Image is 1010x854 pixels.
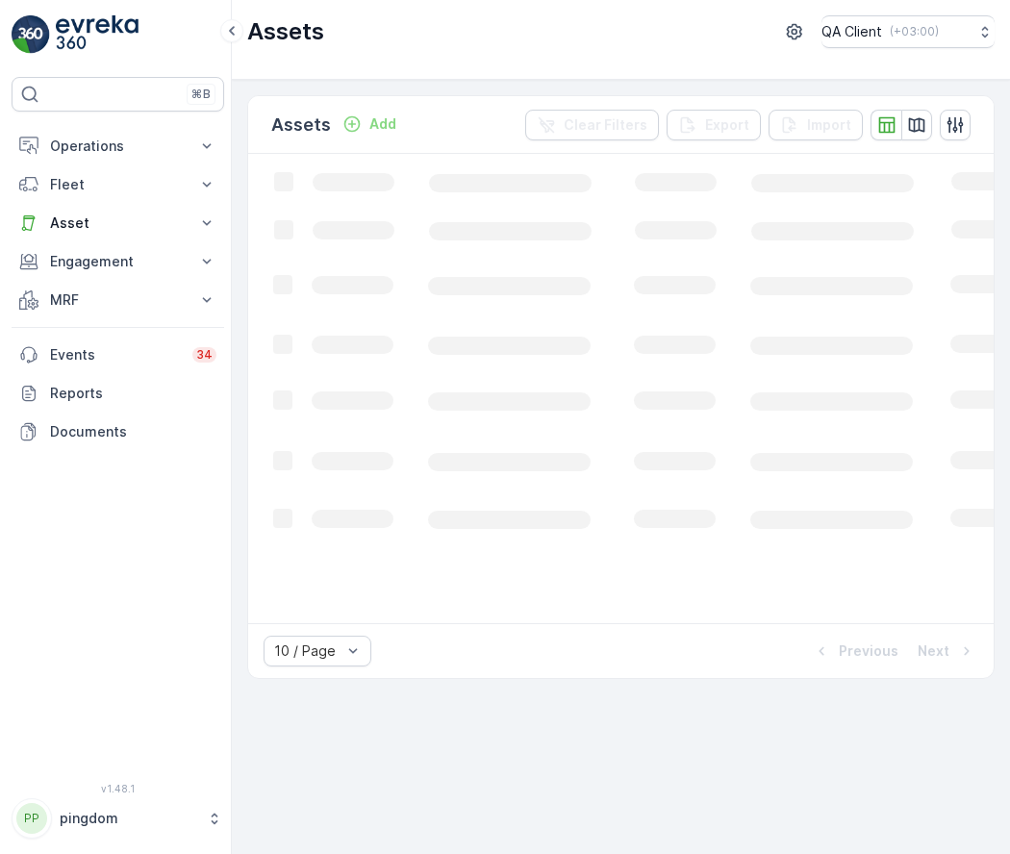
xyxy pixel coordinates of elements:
[369,114,396,134] p: Add
[916,640,978,663] button: Next
[12,127,224,165] button: Operations
[821,22,882,41] p: QA Client
[564,115,647,135] p: Clear Filters
[12,242,224,281] button: Engagement
[12,374,224,413] a: Reports
[50,422,216,441] p: Documents
[12,165,224,204] button: Fleet
[60,809,197,828] p: pingdom
[50,290,186,310] p: MRF
[50,213,186,233] p: Asset
[705,115,749,135] p: Export
[50,137,186,156] p: Operations
[890,24,939,39] p: ( +03:00 )
[191,87,211,102] p: ⌘B
[50,175,186,194] p: Fleet
[335,113,404,136] button: Add
[196,347,213,363] p: 34
[12,281,224,319] button: MRF
[821,15,995,48] button: QA Client(+03:00)
[12,413,224,451] a: Documents
[810,640,900,663] button: Previous
[12,204,224,242] button: Asset
[807,115,851,135] p: Import
[667,110,761,140] button: Export
[12,15,50,54] img: logo
[525,110,659,140] button: Clear Filters
[271,112,331,138] p: Assets
[12,336,224,374] a: Events34
[839,641,898,661] p: Previous
[247,16,324,47] p: Assets
[50,384,216,403] p: Reports
[12,798,224,839] button: PPpingdom
[918,641,949,661] p: Next
[769,110,863,140] button: Import
[50,252,186,271] p: Engagement
[56,15,139,54] img: logo_light-DOdMpM7g.png
[50,345,181,364] p: Events
[16,803,47,834] div: PP
[12,783,224,794] span: v 1.48.1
